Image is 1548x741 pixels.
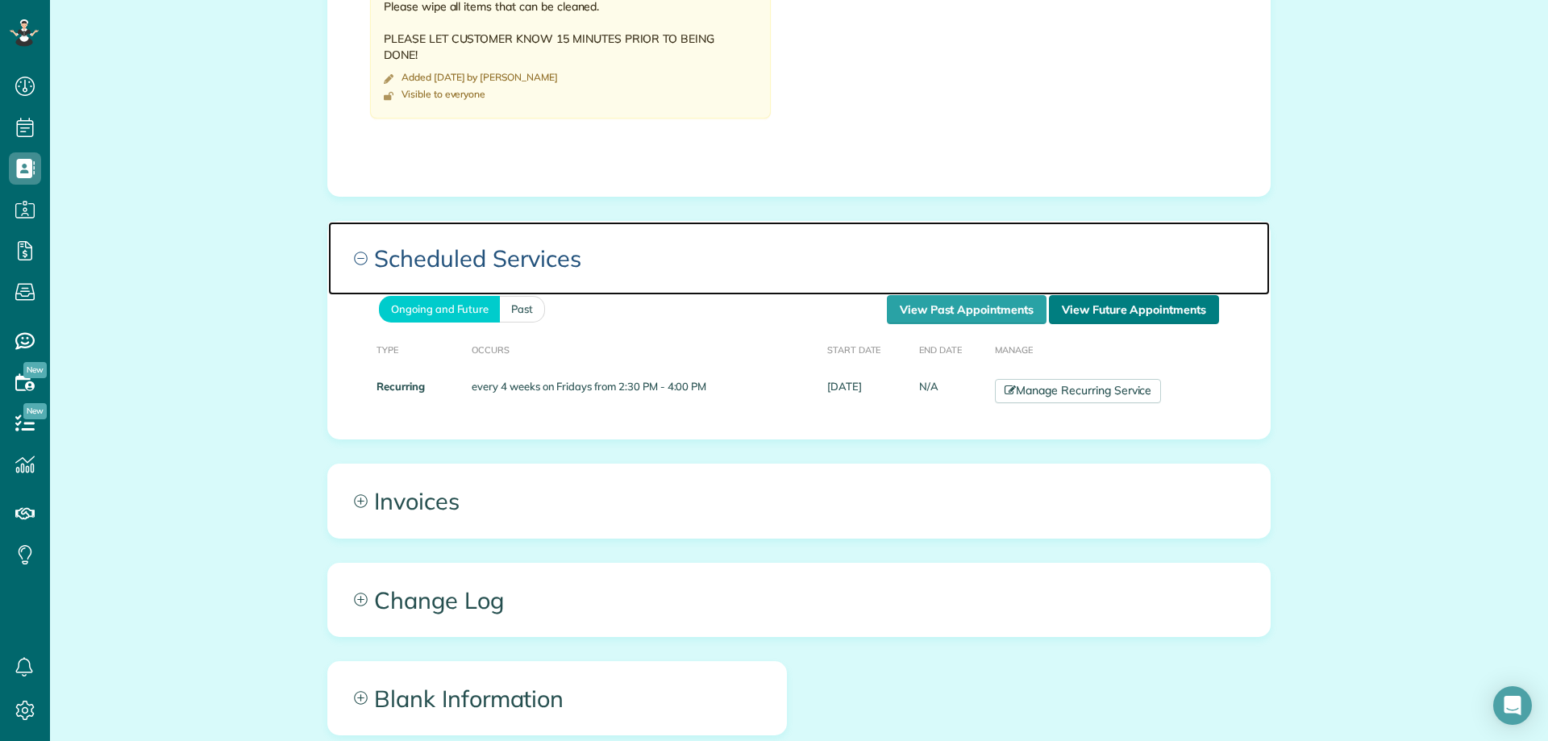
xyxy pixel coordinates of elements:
a: Manage Recurring Service [995,379,1161,403]
a: View Past Appointments [887,295,1047,324]
span: New [23,362,47,378]
div: Visible to everyone [402,88,485,101]
td: [DATE] [821,373,913,410]
a: Ongoing and Future [379,296,500,323]
a: Change Log [328,564,1270,636]
a: Scheduled Services [328,222,1270,294]
div: Open Intercom Messenger [1493,686,1532,725]
th: Occurs [465,324,821,373]
th: Manage [988,324,1246,373]
span: New [23,403,47,419]
td: every 4 weeks on Fridays from 2:30 PM - 4:00 PM [465,373,821,410]
th: Type [352,324,465,373]
th: End Date [913,324,988,373]
a: Past [500,296,545,323]
a: Invoices [328,464,1270,537]
strong: Recurring [377,380,425,393]
a: View Future Appointments [1049,295,1219,324]
a: Blank Information [328,662,786,735]
time: Added [DATE] by [PERSON_NAME] [402,71,558,83]
td: N/A [913,373,988,410]
th: Start Date [821,324,913,373]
